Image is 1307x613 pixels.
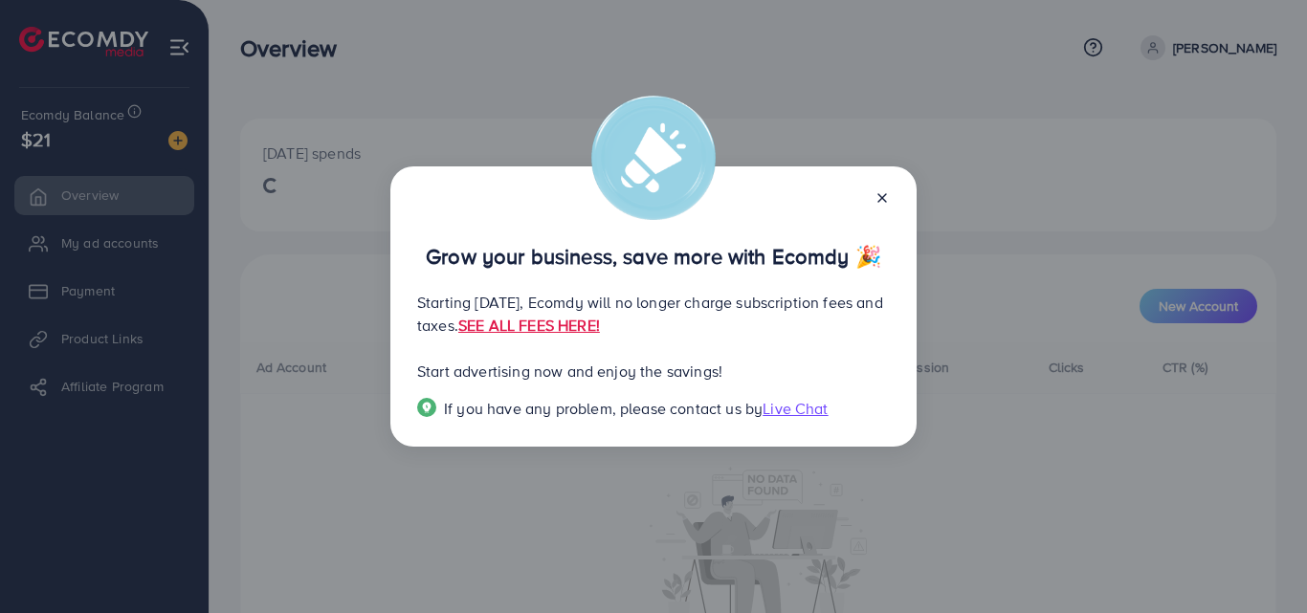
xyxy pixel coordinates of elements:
p: Start advertising now and enjoy the savings! [417,360,890,383]
p: Starting [DATE], Ecomdy will no longer charge subscription fees and taxes. [417,291,890,337]
img: Popup guide [417,398,436,417]
p: Grow your business, save more with Ecomdy 🎉 [417,245,890,268]
span: If you have any problem, please contact us by [444,398,763,419]
span: Live Chat [763,398,828,419]
a: SEE ALL FEES HERE! [458,315,600,336]
img: alert [591,96,716,220]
